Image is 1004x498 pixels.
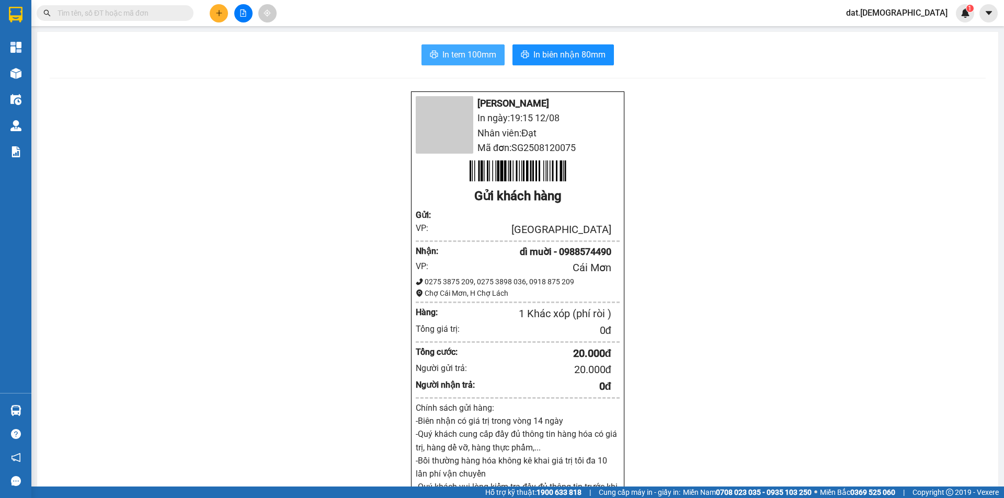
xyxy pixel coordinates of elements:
[599,487,680,498] span: Cung cấp máy in - giấy in:
[416,378,475,391] div: Người nhận trả:
[533,48,606,61] span: In biên nhận 80mm
[683,487,812,498] span: Miền Nam
[416,401,620,414] div: Chính sách gửi hàng:
[966,5,974,12] sup: 1
[416,126,620,141] li: Nhân viên: Đạt
[416,454,620,480] p: -Bồi thường hàng hóa không kê khai giá trị tối đa 10 lần phí vận chuyển
[820,487,895,498] span: Miền Bắc
[9,7,22,22] img: logo-vxr
[416,306,458,319] div: Hàng:
[416,322,475,335] div: Tổng giá trị:
[979,4,998,22] button: caret-down
[475,362,611,378] div: 20.000 đ
[416,414,620,427] p: -Biên nhận có giá trị trong vòng 14 ngày
[421,44,505,65] button: printerIn tem 100mm
[416,222,441,235] div: VP:
[210,4,228,22] button: plus
[430,50,438,60] span: printer
[416,260,441,273] div: VP:
[475,322,611,339] div: 0 đ
[11,476,21,486] span: message
[416,289,423,297] span: environment
[984,8,994,18] span: caret-down
[10,405,21,416] img: warehouse-icon
[589,487,591,498] span: |
[416,278,423,285] span: phone
[10,120,21,131] img: warehouse-icon
[442,48,496,61] span: In tem 100mm
[485,487,581,498] span: Hỗ trợ kỹ thuật:
[716,488,812,496] strong: 0708 023 035 - 0935 103 250
[239,9,247,17] span: file-add
[10,68,21,79] img: warehouse-icon
[416,362,475,375] div: Người gửi trả:
[10,94,21,105] img: warehouse-icon
[234,4,253,22] button: file-add
[814,490,817,494] span: ⚪️
[475,378,611,395] div: 0 đ
[416,209,441,222] div: Gửi :
[416,287,620,299] div: Chợ Cái Mơn, H Chợ Lách
[416,96,620,111] li: [PERSON_NAME]
[11,453,21,462] span: notification
[537,488,581,496] strong: 1900 633 818
[215,9,223,17] span: plus
[850,488,895,496] strong: 0369 525 060
[521,50,529,60] span: printer
[416,245,441,258] div: Nhận :
[441,260,611,276] div: Cái Mơn
[416,187,620,206] div: Gửi khách hàng
[441,222,611,238] div: [GEOGRAPHIC_DATA]
[10,146,21,157] img: solution-icon
[416,111,620,125] li: In ngày: 19:15 12/08
[416,427,620,454] p: -Quý khách cung cấp đầy đủ thông tin hàng hóa có giá trị, hàng dể vỡ, hàng thực phẩm,...
[258,4,277,22] button: aim
[961,8,970,18] img: icon-new-feature
[10,42,21,53] img: dashboard-icon
[838,6,956,19] span: dat.[DEMOGRAPHIC_DATA]
[416,276,620,287] div: 0275 3875 209, 0275 3898 036, 0918 875 209
[416,141,620,155] li: Mã đơn: SG2508120075
[512,44,614,65] button: printerIn biên nhận 80mm
[475,345,611,362] div: 20.000 đ
[458,306,611,322] div: 1 Khác xóp (phí ròi )
[58,7,181,19] input: Tìm tên, số ĐT hoặc mã đơn
[11,429,21,439] span: question-circle
[264,9,271,17] span: aim
[946,489,953,496] span: copyright
[43,9,51,17] span: search
[968,5,972,12] span: 1
[903,487,905,498] span: |
[416,345,475,358] div: Tổng cước:
[441,245,611,259] div: dì muời - 0988574490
